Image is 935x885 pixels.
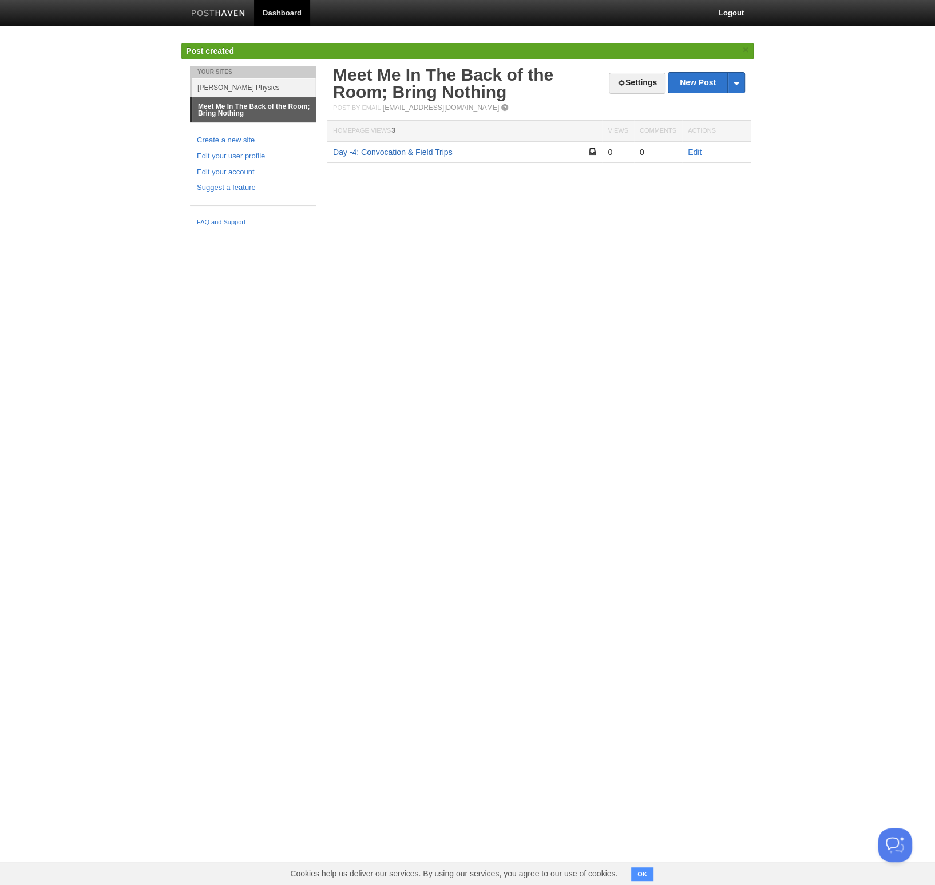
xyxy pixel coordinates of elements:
a: Day -4: Convocation & Field Trips [333,148,453,157]
a: Edit your user profile [197,150,309,162]
a: Edit [688,148,702,157]
a: × [740,43,751,57]
a: Suggest a feature [197,182,309,194]
span: 3 [391,126,395,134]
th: Views [602,121,633,142]
span: Cookies help us deliver our services. By using our services, you agree to our use of cookies. [279,862,629,885]
div: 0 [608,147,628,157]
li: Your Sites [190,66,316,78]
span: Post created [186,46,234,55]
a: [PERSON_NAME] Physics [192,78,316,97]
span: Post by Email [333,104,381,111]
iframe: Help Scout Beacon - Open [878,828,912,862]
th: Homepage Views [327,121,602,142]
th: Comments [634,121,682,142]
a: Meet Me In The Back of the Room; Bring Nothing [192,97,316,122]
img: Posthaven-bar [191,10,245,18]
a: Edit your account [197,166,309,178]
th: Actions [682,121,751,142]
button: OK [631,867,653,881]
a: [EMAIL_ADDRESS][DOMAIN_NAME] [383,104,499,112]
a: New Post [668,73,744,93]
a: Settings [609,73,665,94]
a: Create a new site [197,134,309,146]
a: Meet Me In The Back of the Room; Bring Nothing [333,65,553,101]
div: 0 [640,147,676,157]
a: FAQ and Support [197,217,309,228]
